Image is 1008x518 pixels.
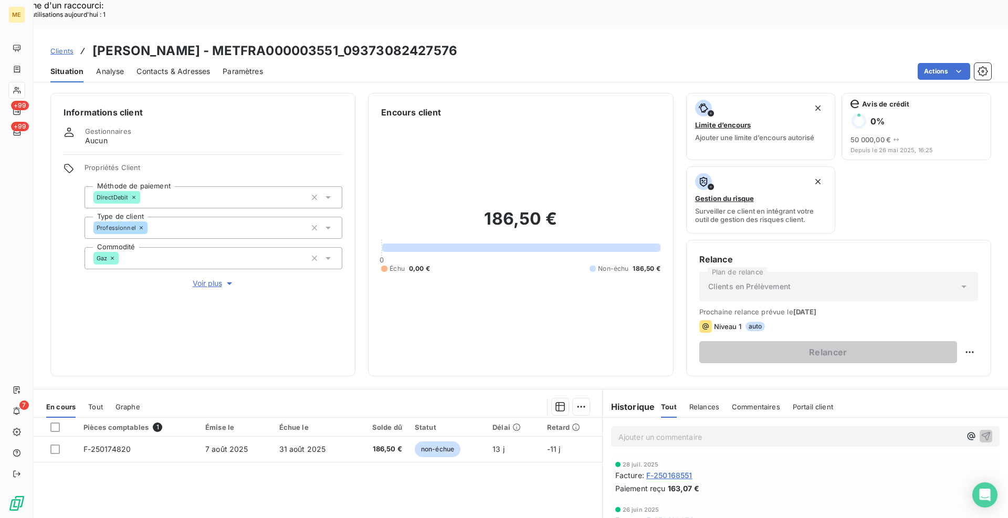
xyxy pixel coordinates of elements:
[83,445,131,453] span: F-250174820
[381,106,441,119] h6: Encours client
[153,422,162,432] span: 1
[83,422,193,432] div: Pièces comptables
[492,423,534,431] div: Délai
[695,194,754,203] span: Gestion du risque
[193,278,235,289] span: Voir plus
[223,66,263,77] span: Paramètres
[64,106,342,119] h6: Informations client
[745,322,765,331] span: auto
[699,341,957,363] button: Relancer
[119,253,127,263] input: Ajouter une valeur
[492,445,505,453] span: 13 j
[695,121,751,129] span: Limite d’encours
[205,445,248,453] span: 7 août 2025
[279,445,326,453] span: 31 août 2025
[50,47,73,55] span: Clients
[205,423,267,431] div: Émise le
[547,445,561,453] span: -11 j
[708,281,791,292] span: Clients en Prélèvement
[136,66,210,77] span: Contacts & Adresses
[633,264,660,273] span: 186,50 €
[415,423,480,431] div: Statut
[695,133,814,142] span: Ajouter une limite d’encours autorisé
[972,482,997,508] div: Open Intercom Messenger
[279,423,345,431] div: Échue le
[115,403,140,411] span: Graphe
[8,103,25,120] a: +99
[850,147,982,153] span: Depuis le 26 mai 2025, 16:25
[415,441,460,457] span: non-échue
[88,403,103,411] span: Tout
[380,256,384,264] span: 0
[97,255,107,261] span: Gaz
[918,63,970,80] button: Actions
[623,506,659,513] span: 26 juin 2025
[870,116,885,126] h6: 0 %
[11,101,29,110] span: +99
[862,100,909,108] span: Avis de crédit
[85,278,342,289] button: Voir plus
[603,400,655,413] h6: Historique
[97,194,129,200] span: DirectDebit
[598,264,628,273] span: Non-échu
[97,225,136,231] span: Professionnel
[96,66,124,77] span: Analyse
[850,135,891,144] span: 50 000,00 €
[668,483,699,494] span: 163,07 €
[793,403,833,411] span: Portail client
[8,124,25,141] a: +99
[732,403,780,411] span: Commentaires
[695,207,827,224] span: Surveiller ce client en intégrant votre outil de gestion des risques client.
[19,400,29,410] span: 7
[8,495,25,512] img: Logo LeanPay
[646,470,692,481] span: F-250168551
[686,93,836,160] button: Limite d’encoursAjouter une limite d’encours autorisé
[714,322,741,331] span: Niveau 1
[689,403,719,411] span: Relances
[148,223,156,232] input: Ajouter une valeur
[50,66,83,77] span: Situation
[686,166,836,234] button: Gestion du risqueSurveiller ce client en intégrant votre outil de gestion des risques client.
[381,208,660,240] h2: 186,50 €
[140,193,149,202] input: Ajouter une valeur
[85,127,131,135] span: Gestionnaires
[85,163,342,178] span: Propriétés Client
[623,461,659,468] span: 28 juil. 2025
[50,46,73,56] a: Clients
[547,423,596,431] div: Retard
[46,403,76,411] span: En cours
[409,264,430,273] span: 0,00 €
[85,135,108,146] span: Aucun
[615,470,644,481] span: Facture :
[11,122,29,131] span: +99
[390,264,405,273] span: Échu
[793,308,817,316] span: [DATE]
[661,403,677,411] span: Tout
[92,41,457,60] h3: [PERSON_NAME] - METFRA000003551_09373082427576
[358,444,402,454] span: 186,50 €
[699,308,978,316] span: Prochaine relance prévue le
[699,253,978,266] h6: Relance
[615,483,666,494] span: Paiement reçu
[358,423,402,431] div: Solde dû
